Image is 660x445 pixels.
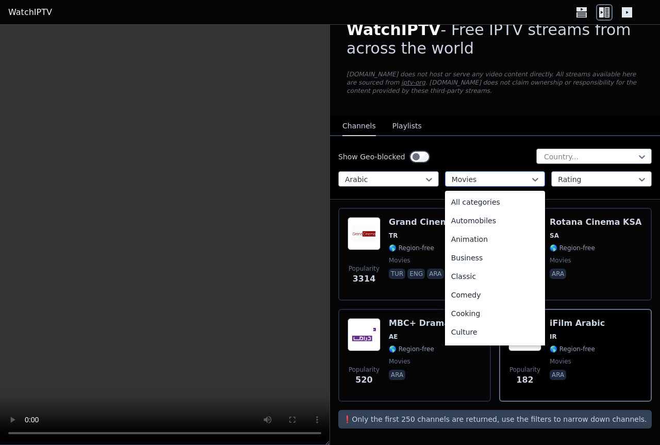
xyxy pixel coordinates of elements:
span: movies [550,256,571,265]
span: Popularity [349,265,379,273]
span: 520 [355,374,372,386]
button: Channels [342,117,376,136]
span: IR [550,333,557,341]
span: 🌎 Region-free [389,244,434,252]
p: ara [550,370,566,380]
h6: MBC+ Drama [389,318,450,328]
p: eng [407,269,425,279]
div: Automobiles [445,211,546,230]
span: AE [389,333,398,341]
div: Cooking [445,304,546,323]
span: movies [389,357,410,366]
p: ara [389,370,405,380]
h6: Rotana Cinema KSA [550,217,641,227]
p: [DOMAIN_NAME] does not host or serve any video content directly. All streams available here are s... [346,70,643,95]
span: SA [550,232,559,240]
p: ara [550,269,566,279]
a: WatchIPTV [8,6,52,19]
span: movies [550,357,571,366]
p: ❗️Only the first 250 channels are returned, use the filters to narrow down channels. [342,414,648,424]
div: All categories [445,193,546,211]
p: tur [389,269,405,279]
span: movies [389,256,410,265]
span: Popularity [509,366,540,374]
span: 🌎 Region-free [550,345,595,353]
img: MBC+ Drama [348,318,381,351]
div: Animation [445,230,546,249]
a: iptv-org [401,79,425,86]
button: Playlists [392,117,422,136]
p: ara [427,269,443,279]
span: 🌎 Region-free [389,345,434,353]
span: 182 [516,374,533,386]
div: Classic [445,267,546,286]
h1: - Free IPTV streams from across the world [346,21,643,58]
span: 🌎 Region-free [550,244,595,252]
div: Culture [445,323,546,341]
img: Grand Cinema [348,217,381,250]
div: Comedy [445,286,546,304]
h6: iFilm Arabic [550,318,605,328]
div: Documentary [445,341,546,360]
span: TR [389,232,398,240]
span: 3314 [353,273,376,285]
span: Popularity [349,366,379,374]
label: Show Geo-blocked [338,152,405,162]
div: Business [445,249,546,267]
span: WatchIPTV [346,21,441,39]
h6: Grand Cinema [389,217,454,227]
